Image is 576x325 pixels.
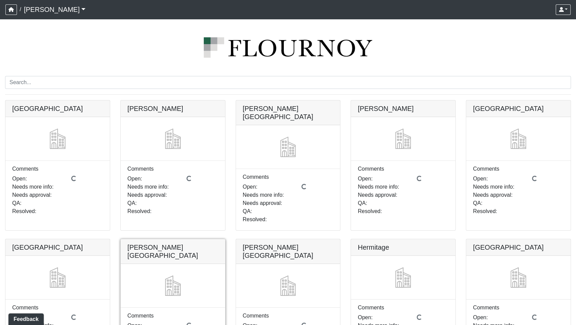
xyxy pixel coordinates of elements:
[17,3,24,16] span: /
[24,3,85,16] a: [PERSON_NAME]
[5,311,45,325] iframe: Ybug feedback widget
[5,76,571,89] input: Search
[5,37,571,58] img: logo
